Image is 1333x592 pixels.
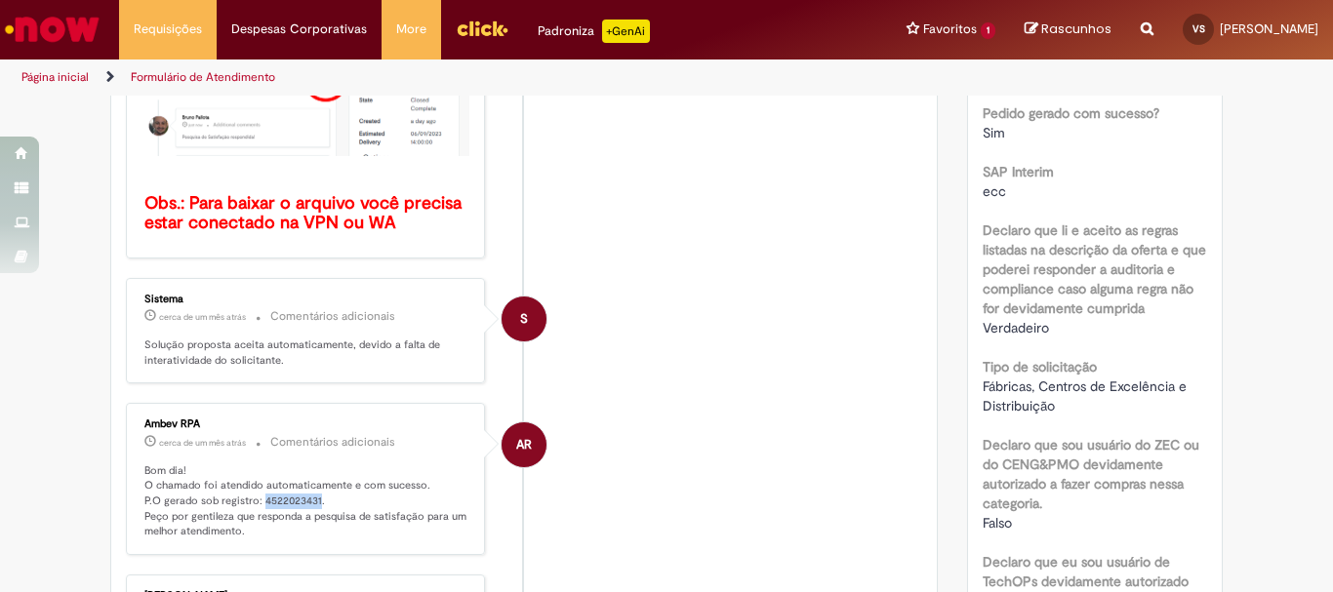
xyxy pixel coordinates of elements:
span: VS [1192,22,1205,35]
b: Obs.: Para baixar o arquivo você precisa estar conectado na VPN ou WA [144,192,466,234]
span: Despesas Corporativas [231,20,367,39]
span: 1 [981,22,995,39]
b: SAP Interim [983,163,1054,180]
b: Declaro que sou usuário do ZEC ou do CENG&PMO devidamente autorizado a fazer compras nessa catego... [983,436,1199,512]
p: +GenAi [602,20,650,43]
div: System [502,296,546,341]
img: ServiceNow [2,10,102,49]
span: Rascunhos [1041,20,1111,38]
span: cerca de um mês atrás [159,311,246,323]
small: Comentários adicionais [270,308,395,325]
a: Rascunhos [1025,20,1111,39]
span: AR [516,421,532,468]
span: ecc [983,182,1006,200]
b: Pedido gerado com sucesso? [983,104,1159,122]
div: Padroniza [538,20,650,43]
time: 18/07/2025 09:10:00 [159,437,246,449]
span: Sim [983,124,1005,141]
span: Favoritos [923,20,977,39]
p: Solução proposta aceita automaticamente, devido a falta de interatividade do solicitante. [144,337,469,368]
span: More [396,20,426,39]
span: [PERSON_NAME] [1220,20,1318,37]
p: Bom dia! O chamado foi atendido automaticamente e com sucesso. P.O gerado sob registro: 452202343... [144,463,469,540]
small: Comentários adicionais [270,434,395,451]
img: click_logo_yellow_360x200.png [456,14,508,43]
span: S [520,296,528,342]
a: Página inicial [21,69,89,85]
div: Ambev RPA [502,422,546,467]
ul: Trilhas de página [15,59,874,96]
b: Declaro que li e aceito as regras listadas na descrição da oferta e que poderei responder a audit... [983,221,1206,317]
time: 25/07/2025 16:10:00 [159,311,246,323]
div: Ambev RPA [144,418,469,430]
a: Formulário de Atendimento [131,69,275,85]
span: cerca de um mês atrás [159,437,246,449]
span: Requisições [134,20,202,39]
span: Verdadeiro [983,319,1049,336]
span: Fábricas, Centros de Excelência e Distribuição [983,377,1191,414]
b: Tipo de solicitação [983,358,1097,375]
span: Falso [983,514,1012,532]
div: Sistema [144,294,469,305]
